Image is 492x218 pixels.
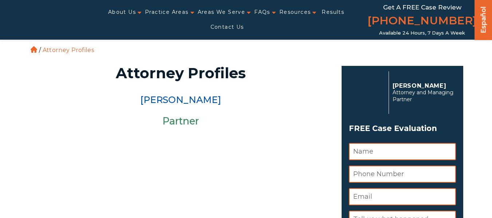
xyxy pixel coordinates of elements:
a: About Us [108,5,136,20]
a: Areas We Serve [198,5,245,20]
a: Resources [279,5,311,20]
a: Home [31,46,37,53]
span: Available 24 Hours, 7 Days a Week [379,30,465,36]
a: [PERSON_NAME] [140,94,221,105]
span: Attorney and Managing Partner [393,89,456,103]
input: Phone Number [349,166,456,183]
input: Email [349,188,456,205]
a: [PHONE_NUMBER] [367,13,477,30]
a: FAQs [254,5,270,20]
h1: Attorney Profiles [33,66,329,80]
p: [PERSON_NAME] [393,82,456,89]
span: Get a FREE Case Review [383,4,461,11]
span: FREE Case Evaluation [349,122,456,135]
h3: Partner [29,116,333,127]
input: Name [349,143,456,160]
img: Herbert Auger [349,74,385,111]
li: Attorney Profiles [41,47,96,53]
img: Auger & Auger Accident and Injury Lawyers Logo [4,14,85,26]
a: Practice Areas [145,5,189,20]
a: Results [322,5,344,20]
a: Contact Us [210,20,244,35]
